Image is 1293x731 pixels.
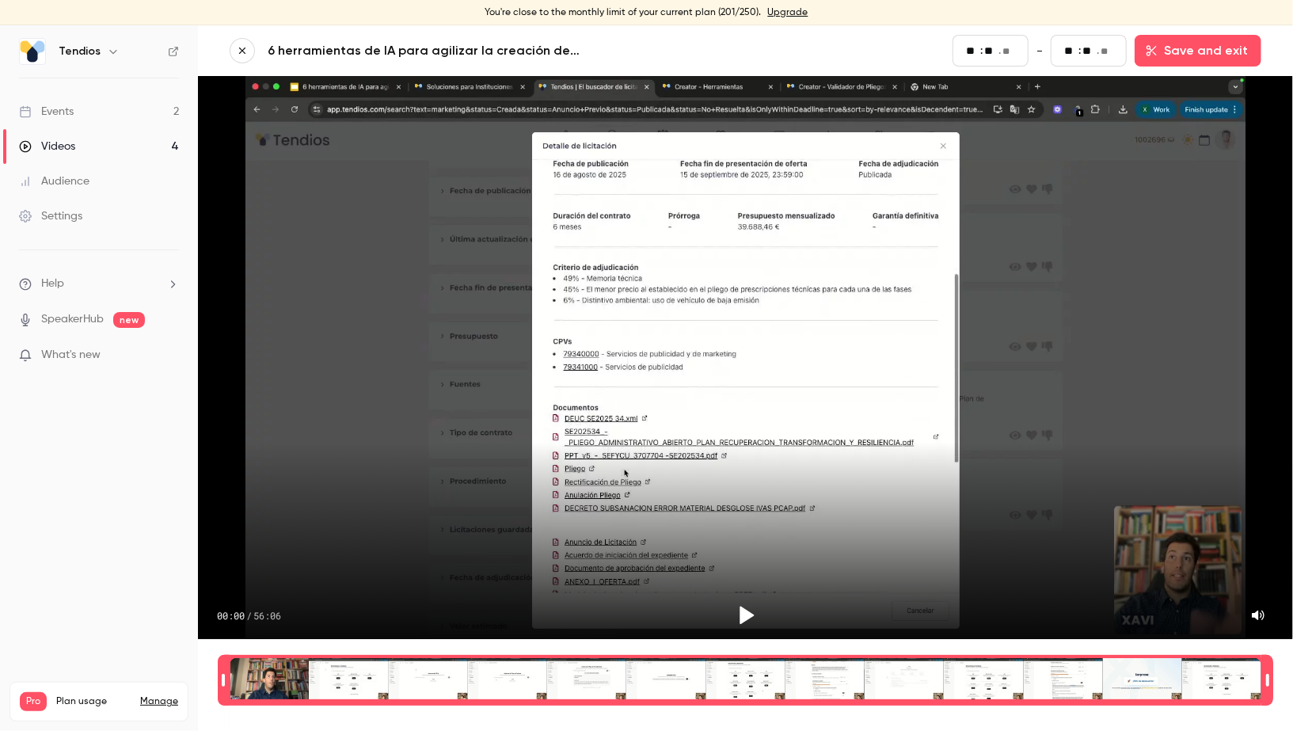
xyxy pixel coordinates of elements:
[1064,42,1077,59] input: minutes
[19,173,89,189] div: Audience
[1078,43,1081,59] span: :
[1101,43,1113,60] input: milliseconds
[1262,657,1273,704] div: Time range seconds end time
[1051,35,1127,67] fieldset: 56:06.94
[253,609,281,622] span: 56:06
[953,35,1029,67] fieldset: 00:00.00
[20,39,45,64] img: Tendios
[19,208,82,224] div: Settings
[198,76,1293,639] section: Video player
[41,276,64,292] span: Help
[230,658,1261,702] div: Time range selector
[1135,35,1261,67] button: Save and exit
[1036,41,1043,60] span: -
[246,609,252,622] span: /
[20,692,47,711] span: Pro
[56,695,131,708] span: Plan usage
[1242,600,1274,631] button: Mute
[19,104,74,120] div: Events
[268,41,648,60] a: 6 herramientas de IA para agilizar la creación de expedientes
[217,609,281,622] div: 00:00
[59,44,101,59] h6: Tendios
[41,311,104,328] a: SpeakerHub
[727,596,765,634] button: Play
[768,6,808,19] a: Upgrade
[966,42,979,59] input: minutes
[218,657,229,704] div: Time range seconds start time
[19,276,179,292] li: help-dropdown-opener
[1082,42,1095,59] input: seconds
[113,312,145,328] span: new
[140,695,178,708] a: Manage
[1002,43,1015,60] input: milliseconds
[1097,43,1099,59] span: .
[998,43,1001,59] span: .
[980,43,983,59] span: :
[984,42,997,59] input: seconds
[41,347,101,364] span: What's new
[217,609,245,622] span: 00:00
[19,139,75,154] div: Videos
